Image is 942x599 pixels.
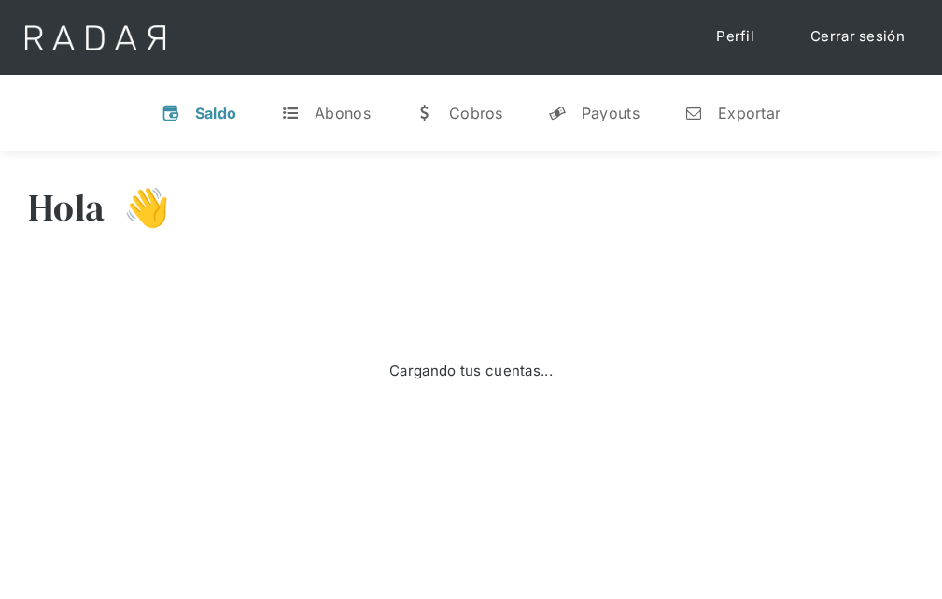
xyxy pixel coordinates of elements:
div: Cargando tus cuentas... [389,361,553,382]
div: n [684,104,703,122]
h3: 👋 [105,184,170,231]
div: Saldo [195,104,237,122]
div: v [162,104,180,122]
div: t [281,104,300,122]
div: Exportar [718,104,780,122]
div: Cobros [449,104,503,122]
div: Payouts [582,104,640,122]
div: y [548,104,567,122]
div: Abonos [315,104,371,122]
h3: Hola [28,184,105,231]
div: w [415,104,434,122]
a: Cerrar sesión [792,19,923,55]
a: Perfil [697,19,773,55]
